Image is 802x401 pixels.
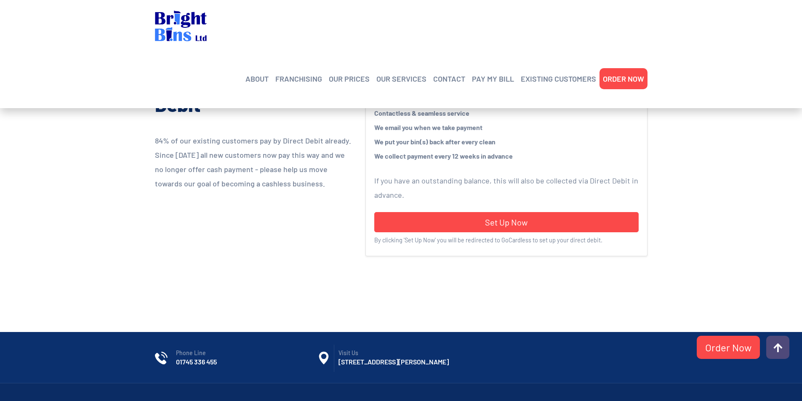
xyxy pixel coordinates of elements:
[374,106,639,120] li: Contactless & seamless service
[374,120,639,135] li: We email you when we take payment
[472,72,514,85] a: PAY MY BILL
[176,349,317,357] span: Phone Line
[374,212,639,232] a: Set Up Now
[697,336,760,359] a: Order Now
[374,135,639,149] li: We put your bin(s) back after every clean
[603,72,644,85] a: ORDER NOW
[329,72,370,85] a: OUR PRICES
[521,72,596,85] a: EXISTING CUSTOMERS
[374,173,639,202] p: If you have an outstanding balance, this will also be collected via Direct Debit in advance.
[338,349,480,357] span: Visit Us
[245,72,269,85] a: ABOUT
[433,72,465,85] a: CONTACT
[376,72,426,85] a: OUR SERVICES
[374,149,639,163] li: We collect payment every 12 weeks in advance
[338,357,480,366] h6: [STREET_ADDRESS][PERSON_NAME]
[275,72,322,85] a: FRANCHISING
[374,236,602,244] small: By clicking 'Set Up Now' you will be redirected to GoCardless to set up your direct debit.
[155,133,353,191] p: 84% of our existing customers pay by Direct Debit already. Since [DATE] all new customers now pay...
[176,357,217,366] a: 01745 336 455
